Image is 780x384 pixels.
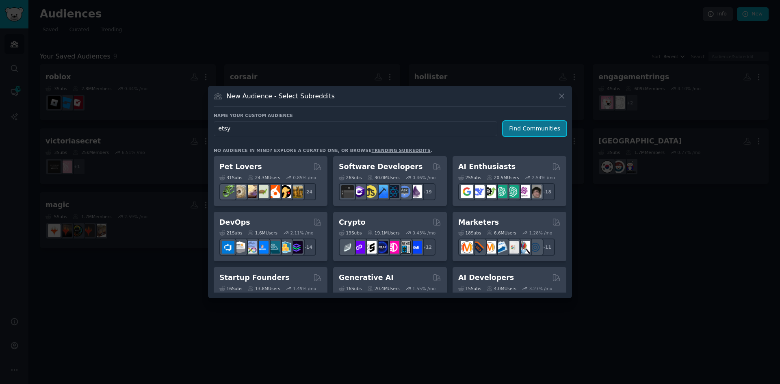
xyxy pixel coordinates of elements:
[267,241,280,254] img: platformengineering
[418,239,435,256] div: + 12
[367,230,399,236] div: 19.1M Users
[214,113,566,118] h3: Name your custom audience
[339,175,362,180] div: 26 Sub s
[503,121,566,136] button: Find Communities
[375,241,388,254] img: web3
[412,175,435,180] div: 0.46 % /mo
[472,241,485,254] img: bigseo
[409,241,422,254] img: defi_
[495,185,507,198] img: chatgpt_promptDesign
[339,286,362,291] div: 16 Sub s
[458,217,499,228] h2: Marketers
[214,121,497,136] input: Pick a short name, like "Digital Marketers" or "Movie-Goers"
[472,185,485,198] img: DeepSeek
[290,230,314,236] div: 2.11 % /mo
[290,241,303,254] img: PlatformEngineers
[367,175,399,180] div: 30.0M Users
[341,185,354,198] img: software
[219,217,250,228] h2: DevOps
[506,185,519,198] img: chatgpt_prompts_
[233,185,246,198] img: ballpython
[299,239,316,256] div: + 14
[529,286,552,291] div: 3.27 % /mo
[299,183,316,200] div: + 24
[339,273,394,283] h2: Generative AI
[398,185,411,198] img: AskComputerScience
[214,148,432,153] div: No audience in mind? Explore a curated one, or browse .
[461,185,473,198] img: GoogleGeminiAI
[483,185,496,198] img: AItoolsCatalog
[364,185,377,198] img: learnjavascript
[495,241,507,254] img: Emailmarketing
[353,241,365,254] img: 0xPolygon
[487,175,519,180] div: 20.5M Users
[248,175,280,180] div: 24.3M Users
[529,230,552,236] div: 1.28 % /mo
[341,241,354,254] img: ethfinance
[387,185,399,198] img: reactnative
[219,273,289,283] h2: Startup Founders
[458,286,481,291] div: 15 Sub s
[293,175,316,180] div: 0.85 % /mo
[371,148,430,153] a: trending subreddits
[245,185,257,198] img: leopardgeckos
[483,241,496,254] img: AskMarketing
[418,183,435,200] div: + 19
[364,241,377,254] img: ethstaker
[339,217,366,228] h2: Crypto
[222,241,234,254] img: azuredevops
[367,286,399,291] div: 20.4M Users
[375,185,388,198] img: iOSProgramming
[290,185,303,198] img: dogbreed
[219,175,242,180] div: 31 Sub s
[538,183,555,200] div: + 18
[387,241,399,254] img: defiblockchain
[506,241,519,254] img: googleads
[219,162,262,172] h2: Pet Lovers
[339,162,422,172] h2: Software Developers
[245,241,257,254] img: Docker_DevOps
[518,185,530,198] img: OpenAIDev
[538,239,555,256] div: + 11
[227,92,335,100] h3: New Audience - Select Subreddits
[293,286,316,291] div: 1.49 % /mo
[267,185,280,198] img: cockatiel
[256,185,269,198] img: turtle
[339,230,362,236] div: 19 Sub s
[353,185,365,198] img: csharp
[256,241,269,254] img: DevOpsLinks
[458,175,481,180] div: 25 Sub s
[219,230,242,236] div: 21 Sub s
[487,230,516,236] div: 6.6M Users
[412,286,435,291] div: 1.55 % /mo
[487,286,516,291] div: 4.0M Users
[248,286,280,291] div: 13.8M Users
[532,175,555,180] div: 2.54 % /mo
[233,241,246,254] img: AWS_Certified_Experts
[219,286,242,291] div: 16 Sub s
[222,185,234,198] img: herpetology
[518,241,530,254] img: MarketingResearch
[529,241,542,254] img: OnlineMarketing
[398,241,411,254] img: CryptoNews
[409,185,422,198] img: elixir
[529,185,542,198] img: ArtificalIntelligence
[248,230,277,236] div: 1.6M Users
[461,241,473,254] img: content_marketing
[412,230,435,236] div: 0.43 % /mo
[279,185,291,198] img: PetAdvice
[279,241,291,254] img: aws_cdk
[458,162,516,172] h2: AI Enthusiasts
[458,273,514,283] h2: AI Developers
[458,230,481,236] div: 18 Sub s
